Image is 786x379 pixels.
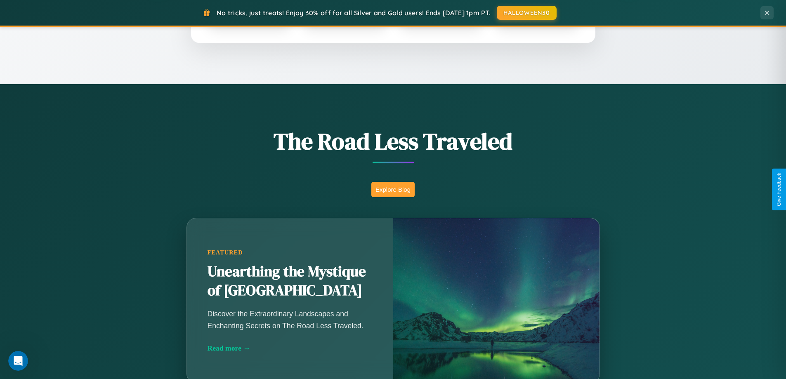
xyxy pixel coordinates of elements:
button: Explore Blog [371,182,415,197]
div: Featured [208,249,373,256]
div: Give Feedback [776,173,782,206]
p: Discover the Extraordinary Landscapes and Enchanting Secrets on The Road Less Traveled. [208,308,373,331]
h2: Unearthing the Mystique of [GEOGRAPHIC_DATA] [208,262,373,300]
span: No tricks, just treats! Enjoy 30% off for all Silver and Gold users! Ends [DATE] 1pm PT. [217,9,491,17]
iframe: Intercom live chat [8,351,28,371]
h1: The Road Less Traveled [146,125,641,157]
button: HALLOWEEN30 [497,6,557,20]
div: Read more → [208,344,373,353]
